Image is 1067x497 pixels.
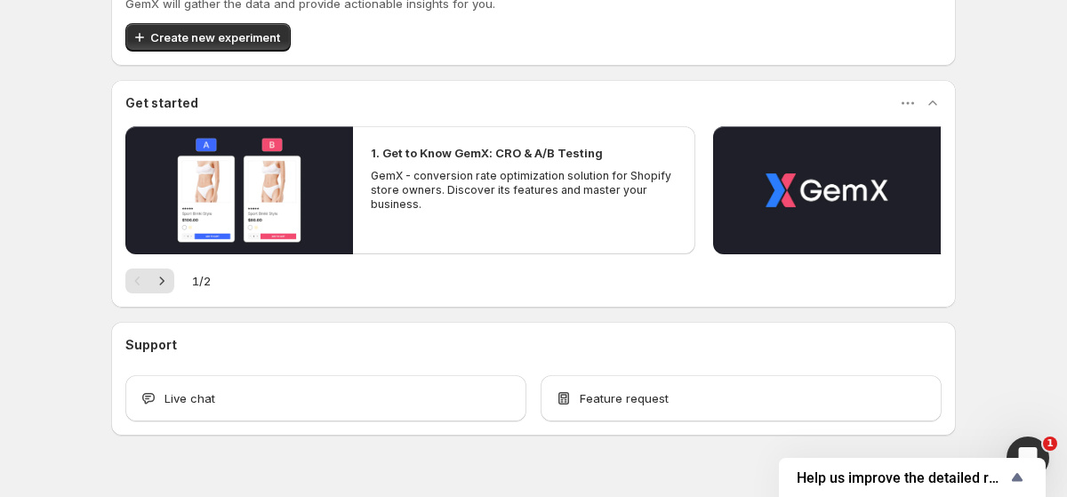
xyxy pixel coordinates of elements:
[1007,437,1049,479] iframe: Intercom live chat
[580,389,669,407] span: Feature request
[797,467,1028,488] button: Show survey - Help us improve the detailed report for A/B campaigns
[125,94,198,112] h3: Get started
[1043,437,1057,451] span: 1
[192,272,211,290] span: 1 / 2
[371,144,603,162] h2: 1. Get to Know GemX: CRO & A/B Testing
[150,28,280,46] span: Create new experiment
[125,269,174,293] nav: Pagination
[125,126,353,254] button: Play video
[125,23,291,52] button: Create new experiment
[797,469,1007,486] span: Help us improve the detailed report for A/B campaigns
[149,269,174,293] button: Next
[125,336,177,354] h3: Support
[164,389,215,407] span: Live chat
[713,126,941,254] button: Play video
[371,169,677,212] p: GemX - conversion rate optimization solution for Shopify store owners. Discover its features and ...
